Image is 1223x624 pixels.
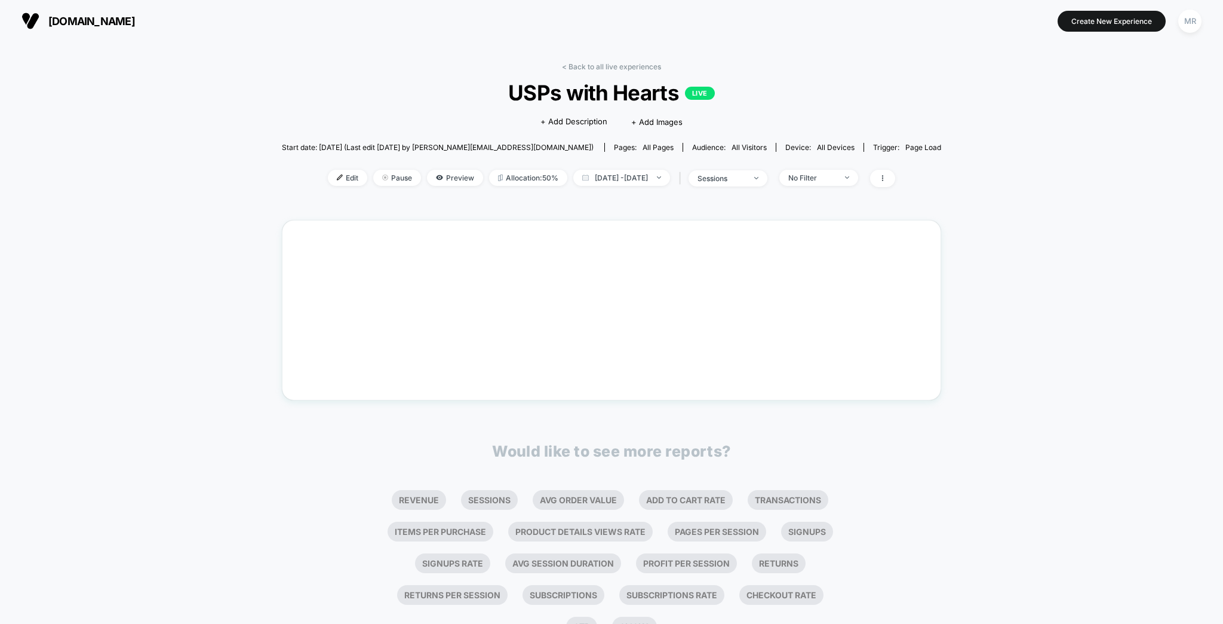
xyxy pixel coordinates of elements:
span: Edit [328,170,367,186]
span: [DOMAIN_NAME] [48,15,135,27]
button: [DOMAIN_NAME] [18,11,139,30]
span: | [676,170,689,187]
li: Subscriptions Rate [619,585,724,605]
li: Transactions [748,490,828,510]
span: + Add Description [540,116,607,128]
div: Trigger: [873,143,941,152]
img: end [845,176,849,179]
li: Revenue [392,490,446,510]
img: edit [337,175,343,181]
div: Audience: [692,143,767,152]
img: end [754,177,758,179]
li: Items Per Purchase [388,522,493,542]
span: all pages [643,143,674,152]
span: All Visitors [732,143,767,152]
li: Product Details Views Rate [508,522,653,542]
p: Would like to see more reports? [492,442,731,460]
span: Page Load [905,143,941,152]
button: Create New Experience [1058,11,1166,32]
span: [DATE] - [DATE] [573,170,670,186]
li: Signups Rate [415,553,490,573]
div: Pages: [614,143,674,152]
span: Allocation: 50% [489,170,567,186]
img: end [382,175,388,181]
div: No Filter [788,173,836,182]
li: Signups [781,522,833,542]
span: Device: [776,143,864,152]
li: Sessions [461,490,518,510]
li: Avg Session Duration [505,553,621,573]
li: Returns [752,553,806,573]
img: Visually logo [21,12,39,30]
span: Pause [373,170,421,186]
span: Preview [427,170,483,186]
span: + Add Images [631,117,683,127]
img: rebalance [498,175,503,181]
li: Returns Per Session [397,585,508,605]
p: LIVE [685,87,715,100]
span: all devices [817,143,855,152]
div: MR [1178,10,1202,33]
li: Avg Order Value [533,490,624,510]
img: end [657,176,661,179]
img: calendar [582,175,589,181]
div: sessions [697,174,745,183]
li: Profit Per Session [636,553,737,573]
span: Start date: [DATE] (Last edit [DATE] by [PERSON_NAME][EMAIL_ADDRESS][DOMAIN_NAME]) [282,143,594,152]
a: < Back to all live experiences [562,62,661,71]
li: Add To Cart Rate [639,490,733,510]
li: Pages Per Session [668,522,766,542]
button: MR [1175,9,1205,33]
li: Subscriptions [523,585,604,605]
li: Checkout Rate [739,585,823,605]
span: USPs with Hearts [315,80,908,105]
